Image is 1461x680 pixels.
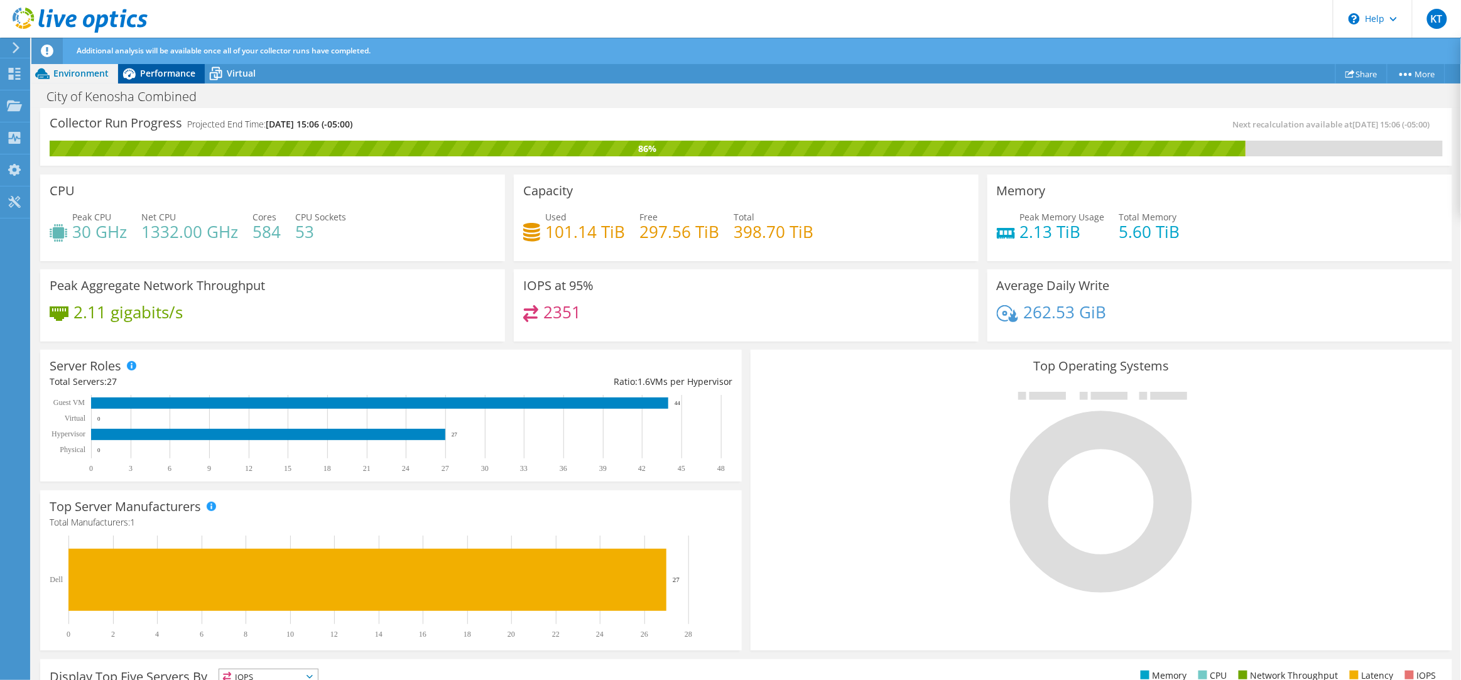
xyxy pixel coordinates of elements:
[760,359,1443,373] h3: Top Operating Systems
[286,630,294,639] text: 10
[481,464,489,473] text: 30
[129,464,133,473] text: 3
[560,464,567,473] text: 36
[1020,225,1105,239] h4: 2.13 TiB
[244,630,247,639] text: 8
[997,279,1110,293] h3: Average Daily Write
[41,90,216,104] h1: City of Kenosha Combined
[67,630,70,639] text: 0
[155,630,159,639] text: 4
[638,464,646,473] text: 42
[639,225,719,239] h4: 297.56 TiB
[330,630,338,639] text: 12
[187,117,352,131] h4: Projected End Time:
[168,464,171,473] text: 6
[717,464,725,473] text: 48
[734,211,754,223] span: Total
[1119,225,1180,239] h4: 5.60 TiB
[1119,211,1177,223] span: Total Memory
[73,305,183,319] h4: 2.11 gigabits/s
[284,464,291,473] text: 15
[266,118,352,130] span: [DATE] 15:06 (-05:00)
[545,225,625,239] h4: 101.14 TiB
[207,464,211,473] text: 9
[638,375,650,387] span: 1.6
[50,184,75,198] h3: CPU
[520,464,528,473] text: 33
[402,464,410,473] text: 24
[685,630,692,639] text: 28
[639,211,658,223] span: Free
[107,375,117,387] span: 27
[363,464,371,473] text: 21
[130,516,135,528] span: 1
[1233,119,1437,130] span: Next recalculation available at
[508,630,515,639] text: 20
[641,630,648,639] text: 26
[452,431,458,438] text: 27
[72,211,111,223] span: Peak CPU
[60,445,85,454] text: Physical
[50,515,732,529] h4: Total Manufacturers:
[50,500,201,514] h3: Top Server Manufacturers
[599,464,607,473] text: 39
[50,575,63,584] text: Dell
[1427,9,1447,29] span: KT
[140,67,195,79] span: Performance
[89,464,93,473] text: 0
[111,630,115,639] text: 2
[97,447,100,453] text: 0
[253,211,276,223] span: Cores
[200,630,204,639] text: 6
[552,630,560,639] text: 22
[544,305,582,319] h4: 2351
[323,464,331,473] text: 18
[1023,305,1106,319] h4: 262.53 GiB
[375,630,383,639] text: 14
[545,211,567,223] span: Used
[50,359,121,373] h3: Server Roles
[65,414,86,423] text: Virtual
[675,400,681,406] text: 44
[72,225,127,239] h4: 30 GHz
[1020,211,1105,223] span: Peak Memory Usage
[678,464,685,473] text: 45
[295,211,346,223] span: CPU Sockets
[734,225,813,239] h4: 398.70 TiB
[673,576,680,583] text: 27
[391,375,732,389] div: Ratio: VMs per Hypervisor
[50,375,391,389] div: Total Servers:
[53,67,109,79] span: Environment
[50,142,1246,156] div: 86%
[50,279,265,293] h3: Peak Aggregate Network Throughput
[253,225,281,239] h4: 584
[523,184,573,198] h3: Capacity
[141,211,176,223] span: Net CPU
[141,225,238,239] h4: 1332.00 GHz
[53,398,85,407] text: Guest VM
[97,416,100,422] text: 0
[227,67,256,79] span: Virtual
[52,429,85,438] text: Hypervisor
[442,464,449,473] text: 27
[1353,119,1430,130] span: [DATE] 15:06 (-05:00)
[1349,13,1360,24] svg: \n
[1335,64,1388,84] a: Share
[596,630,604,639] text: 24
[997,184,1046,198] h3: Memory
[295,225,346,239] h4: 53
[77,45,371,56] span: Additional analysis will be available once all of your collector runs have completed.
[464,630,471,639] text: 18
[245,464,253,473] text: 12
[1387,64,1445,84] a: More
[419,630,426,639] text: 16
[523,279,594,293] h3: IOPS at 95%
